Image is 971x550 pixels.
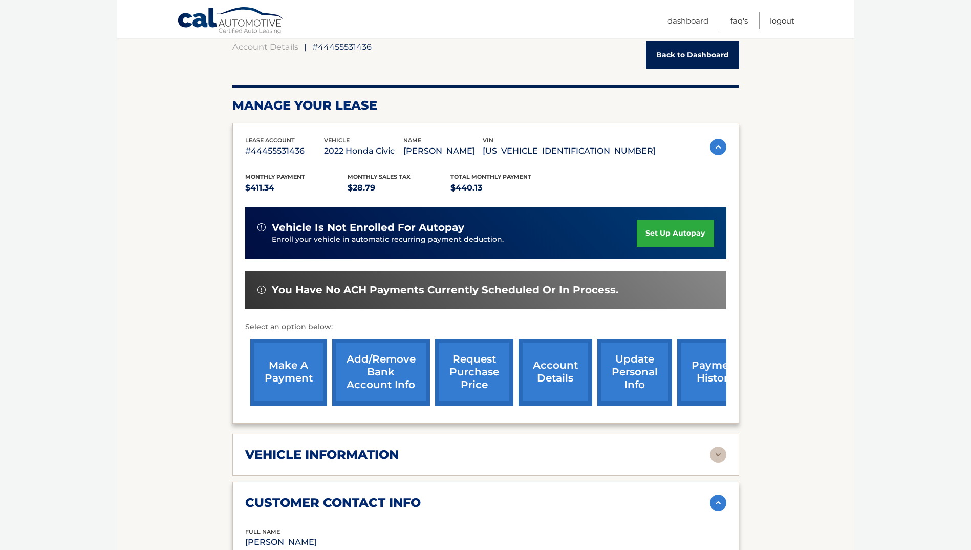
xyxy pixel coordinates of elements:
a: Account Details [232,41,298,52]
span: Total Monthly Payment [450,173,531,180]
img: alert-white.svg [257,223,266,231]
span: vehicle is not enrolled for autopay [272,221,464,234]
p: [PERSON_NAME] [403,144,483,158]
p: Select an option below: [245,321,726,333]
a: Cal Automotive [177,7,285,36]
a: request purchase price [435,339,513,406]
img: accordion-active.svg [710,139,726,155]
span: lease account [245,137,295,144]
span: vin [483,137,493,144]
a: Logout [770,12,794,29]
p: #44455531436 [245,144,325,158]
a: payment history [677,339,754,406]
img: alert-white.svg [257,286,266,294]
a: set up autopay [637,220,714,247]
p: Enroll your vehicle in automatic recurring payment deduction. [272,234,637,245]
a: update personal info [597,339,672,406]
p: 2022 Honda Civic [324,144,403,158]
span: Monthly Payment [245,173,305,180]
span: Monthly sales Tax [348,173,411,180]
span: vehicle [324,137,350,144]
p: [PERSON_NAME] [245,535,405,549]
span: name [403,137,421,144]
a: FAQ's [730,12,748,29]
span: | [304,41,307,52]
p: $440.13 [450,181,553,195]
a: Dashboard [667,12,708,29]
img: accordion-active.svg [710,495,726,511]
img: accordion-rest.svg [710,447,726,463]
a: make a payment [250,339,327,406]
p: $28.79 [348,181,450,195]
h2: vehicle information [245,447,399,462]
span: You have no ACH payments currently scheduled or in process. [272,284,618,297]
p: [US_VEHICLE_IDENTIFICATION_NUMBER] [483,144,656,158]
span: #44455531436 [312,41,372,52]
p: $411.34 [245,181,348,195]
span: full name [245,528,280,535]
a: Add/Remove bank account info [332,339,430,406]
h2: Manage Your Lease [232,98,739,113]
a: Back to Dashboard [646,41,739,69]
a: account details [519,339,592,406]
h2: customer contact info [245,495,421,511]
